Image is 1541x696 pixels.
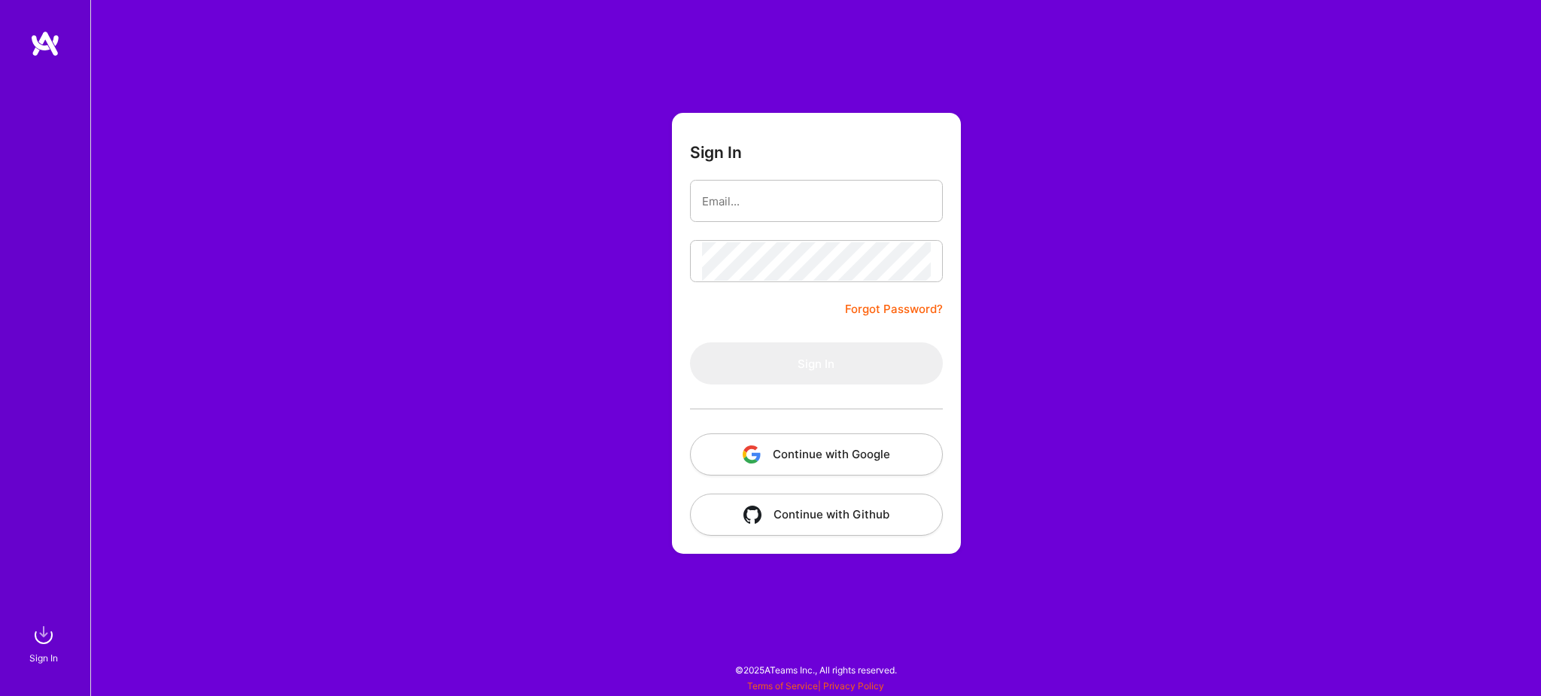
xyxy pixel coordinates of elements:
[30,30,60,57] img: logo
[29,650,58,666] div: Sign In
[743,445,761,463] img: icon
[690,342,943,384] button: Sign In
[29,620,59,650] img: sign in
[747,680,818,691] a: Terms of Service
[747,680,884,691] span: |
[845,300,943,318] a: Forgot Password?
[823,680,884,691] a: Privacy Policy
[690,433,943,476] button: Continue with Google
[32,620,59,666] a: sign inSign In
[90,651,1541,688] div: © 2025 ATeams Inc., All rights reserved.
[743,506,761,524] img: icon
[702,182,931,220] input: Email...
[690,143,742,162] h3: Sign In
[690,494,943,536] button: Continue with Github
